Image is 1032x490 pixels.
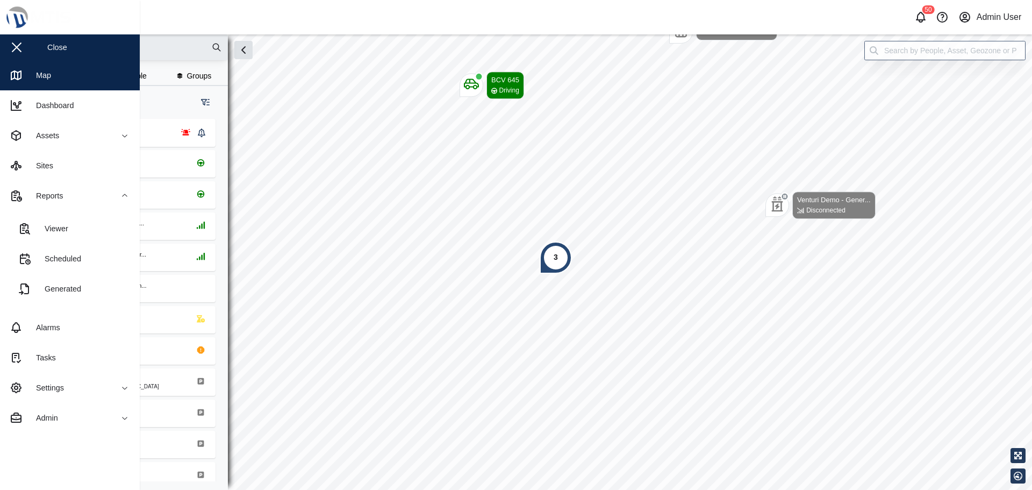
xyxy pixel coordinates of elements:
a: Scheduled [9,244,131,274]
span: People [123,72,147,80]
div: 50 [922,5,934,14]
div: BCV 645 [491,75,519,86]
img: Main Logo [5,5,145,29]
div: Tasks [28,352,56,364]
button: Admin User [956,10,1023,25]
div: Map marker [460,72,524,99]
div: Alarms [28,322,60,333]
div: Ruango, [GEOGRAPHIC_DATA] [81,384,159,389]
canvas: Map [34,34,1032,490]
div: Driving [499,86,519,96]
div: Close [47,41,67,53]
div: Admin [28,412,58,424]
input: Search by People, Asset, Geozone or Place [864,41,1026,60]
div: Disconnected [806,205,845,216]
a: Viewer [9,214,131,244]
div: 3 [554,252,558,264]
div: Map [28,69,51,81]
div: Admin User [977,11,1022,24]
div: Scheduled [37,253,81,265]
div: Dashboard [28,100,74,111]
div: Sites [28,160,53,172]
div: Reports [28,190,63,202]
div: Assets [28,130,59,141]
div: Settings [28,382,64,394]
div: Generated [37,283,81,295]
div: Map marker [540,242,572,274]
span: Groups [187,72,211,80]
div: Viewer [37,223,68,235]
div: Map marker [765,191,876,219]
a: Generated [9,274,131,304]
div: Venturi Demo - Gener... [797,195,871,205]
